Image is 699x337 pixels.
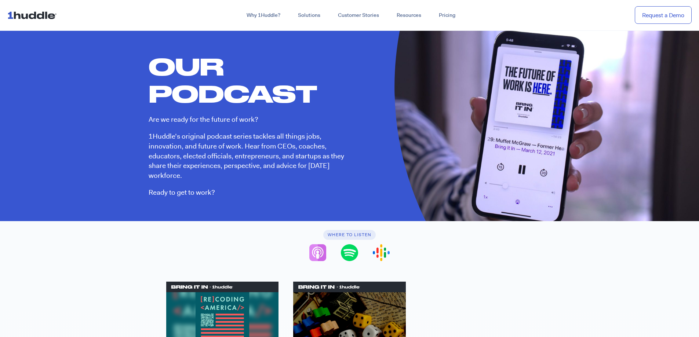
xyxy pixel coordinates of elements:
p: Are we ready for the future of work? [149,115,350,125]
a: Resources [388,9,430,22]
img: spotify [341,244,358,261]
h1: Our Podcast [149,53,350,107]
img: apple podcast [309,244,327,261]
p: 1Huddle’s original podcast series tackles all things jobs, innovation, and future of work. Hear f... [149,132,350,180]
span: WHERE TO LISTEN [328,232,371,238]
a: Request a Demo [635,6,692,24]
p: Ready to get to work? [149,188,350,198]
a: Pricing [430,9,464,22]
a: Why 1Huddle? [238,9,289,22]
a: Customer Stories [329,9,388,22]
a: Solutions [289,9,329,22]
img: google podcasts [373,244,390,261]
img: ... [7,8,60,22]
